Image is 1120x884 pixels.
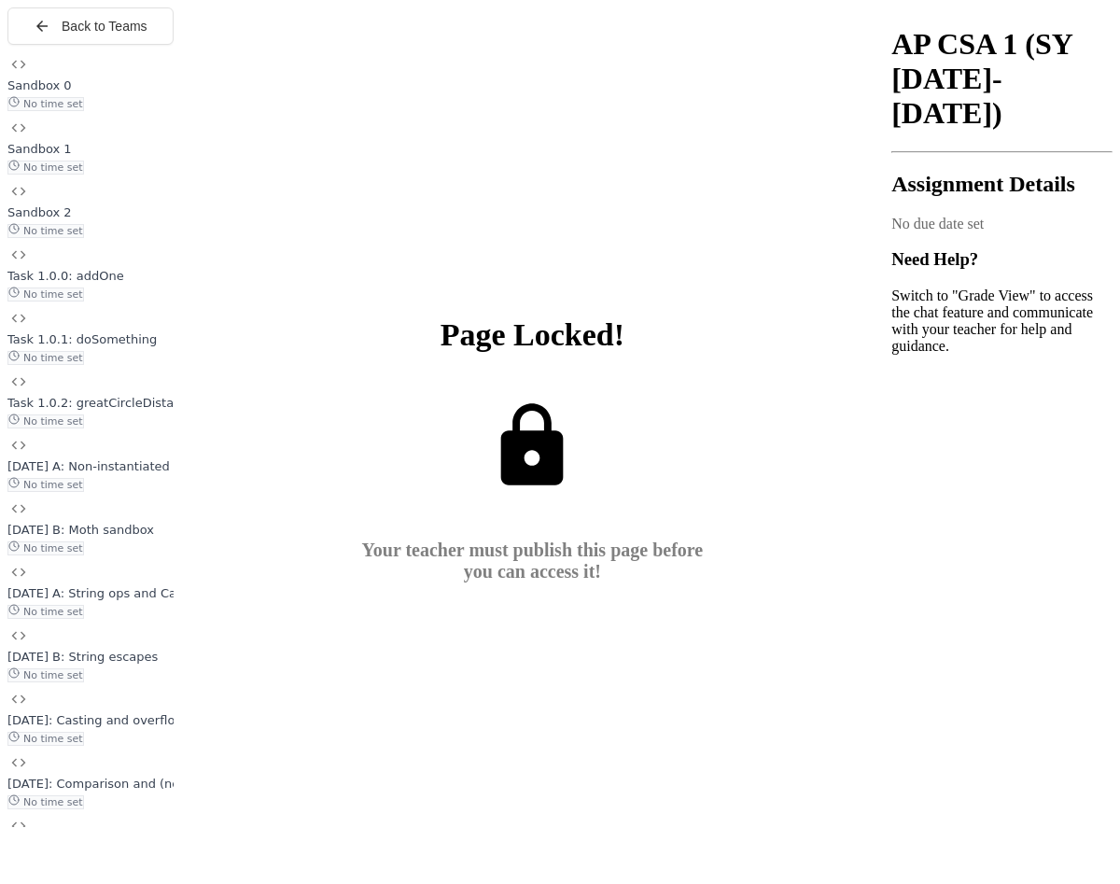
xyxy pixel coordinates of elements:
span: No time set [7,541,84,555]
span: No time set [7,605,84,619]
h3: Need Help? [891,249,1113,270]
div: No due date set [891,216,1113,232]
span: [DATE] A: String ops and Capital-M Math [7,586,252,600]
h2: Assignment Details [891,172,1113,197]
h1: AP CSA 1 (SY [DATE]-[DATE]) [891,27,1113,131]
span: Sandbox 2 [7,205,72,219]
button: Back to Teams [7,7,174,45]
span: No time set [7,414,84,428]
span: [DATE] B: String escapes [7,650,158,664]
span: Task 1.0.2: greatCircleDistance [7,396,196,410]
span: [DATE]: Casting and overflow [7,713,185,727]
span: Back to Teams [62,19,147,34]
span: No time set [7,288,84,302]
span: Sandbox 0 [7,78,72,92]
span: Sandbox 1 [7,142,72,156]
span: Task 1.0.0: addOne [7,269,124,283]
span: No time set [7,351,84,365]
span: No time set [7,161,84,175]
span: [DATE] B: Moth sandbox [7,523,154,537]
span: [DATE]: Comparison and (non)equality operators [7,777,303,791]
span: No time set [7,224,84,238]
span: No time set [7,97,84,111]
span: Task 1.0.1: doSomething [7,332,157,346]
span: No time set [7,732,84,746]
div: Your teacher must publish this page before you can access it! [345,540,719,582]
span: No time set [7,478,84,492]
span: [DATE] A: Non-instantiated classes [7,459,217,473]
p: Switch to "Grade View" to access the chat feature and communicate with your teacher for help and ... [891,288,1113,355]
div: Page Locked! [441,317,624,353]
span: No time set [7,668,84,682]
span: No time set [7,795,84,809]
